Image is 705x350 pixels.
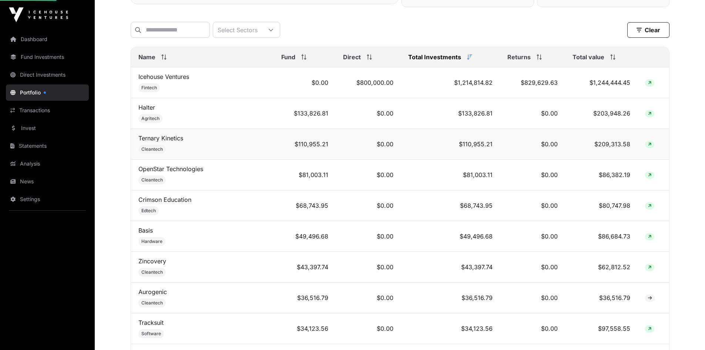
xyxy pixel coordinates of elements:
[401,283,500,313] td: $36,516.79
[336,190,401,221] td: $0.00
[408,53,461,61] span: Total Investments
[274,221,336,252] td: $49,496.68
[500,221,565,252] td: $0.00
[500,129,565,160] td: $0.00
[274,283,336,313] td: $36,516.79
[500,160,565,190] td: $0.00
[6,173,89,190] a: News
[565,160,638,190] td: $86,382.19
[336,283,401,313] td: $0.00
[565,252,638,283] td: $62,812.52
[138,196,191,203] a: Crimson Education
[336,252,401,283] td: $0.00
[336,129,401,160] td: $0.00
[138,73,189,80] a: Icehouse Ventures
[401,313,500,344] td: $34,123.56
[565,129,638,160] td: $209,313.58
[6,84,89,101] a: Portfolio
[668,314,705,350] iframe: Chat Widget
[401,190,500,221] td: $68,743.95
[138,134,183,142] a: Ternary Kinetics
[401,252,500,283] td: $43,397.74
[627,22,669,38] button: Clear
[281,53,295,61] span: Fund
[138,227,153,234] a: Basis
[565,221,638,252] td: $86,684.73
[500,98,565,129] td: $0.00
[6,31,89,47] a: Dashboard
[141,85,157,91] span: Fintech
[141,300,163,306] span: Cleantech
[141,269,163,275] span: Cleantech
[500,67,565,98] td: $829,629.63
[138,53,155,61] span: Name
[500,252,565,283] td: $0.00
[401,160,500,190] td: $81,003.11
[6,120,89,136] a: Invest
[6,102,89,119] a: Transactions
[500,283,565,313] td: $0.00
[401,129,500,160] td: $110,955.21
[336,98,401,129] td: $0.00
[274,129,336,160] td: $110,955.21
[274,313,336,344] td: $34,123.56
[6,49,89,65] a: Fund Investments
[565,98,638,129] td: $203,948.26
[565,190,638,221] td: $80,747.98
[141,146,163,152] span: Cleantech
[138,104,155,111] a: Halter
[401,67,500,98] td: $1,214,814.82
[565,313,638,344] td: $97,558.55
[274,98,336,129] td: $133,826.81
[141,177,163,183] span: Cleantech
[138,319,164,326] a: Tracksuit
[141,239,162,244] span: Hardware
[6,156,89,172] a: Analysis
[336,67,401,98] td: $800,000.00
[138,288,167,296] a: Aurogenic
[141,331,161,337] span: Software
[141,116,160,121] span: Agritech
[213,22,262,37] div: Select Sectors
[274,190,336,221] td: $68,743.95
[336,160,401,190] td: $0.00
[343,53,361,61] span: Direct
[500,190,565,221] td: $0.00
[274,160,336,190] td: $81,003.11
[274,252,336,283] td: $43,397.74
[500,313,565,344] td: $0.00
[9,7,68,22] img: Icehouse Ventures Logo
[6,191,89,207] a: Settings
[138,165,203,173] a: OpenStar Technologies
[336,313,401,344] td: $0.00
[138,257,166,265] a: Zincovery
[6,67,89,83] a: Direct Investments
[507,53,531,61] span: Returns
[274,67,336,98] td: $0.00
[401,221,500,252] td: $49,496.68
[573,53,604,61] span: Total value
[6,138,89,154] a: Statements
[401,98,500,129] td: $133,826.81
[565,67,638,98] td: $1,244,444.45
[141,208,156,214] span: Edtech
[565,283,638,313] td: $36,516.79
[336,221,401,252] td: $0.00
